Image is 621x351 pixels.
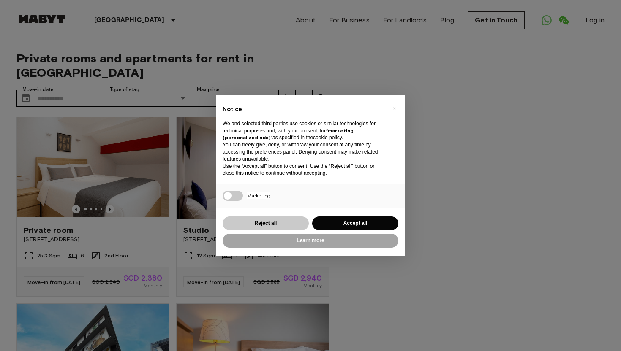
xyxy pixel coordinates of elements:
span: × [393,103,396,113]
a: cookie policy [313,135,342,140]
button: Reject all [223,216,309,230]
strong: “marketing (personalized ads)” [223,127,354,141]
span: Marketing [247,192,270,199]
button: Learn more [223,234,398,248]
button: Close this notice [387,102,401,115]
p: We and selected third parties use cookies or similar technologies for technical purposes and, wit... [223,120,385,141]
button: Accept all [312,216,398,230]
p: Use the “Accept all” button to consent. Use the “Reject all” button or close this notice to conti... [223,163,385,177]
h2: Notice [223,105,385,113]
p: You can freely give, deny, or withdraw your consent at any time by accessing the preferences pane... [223,141,385,162]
